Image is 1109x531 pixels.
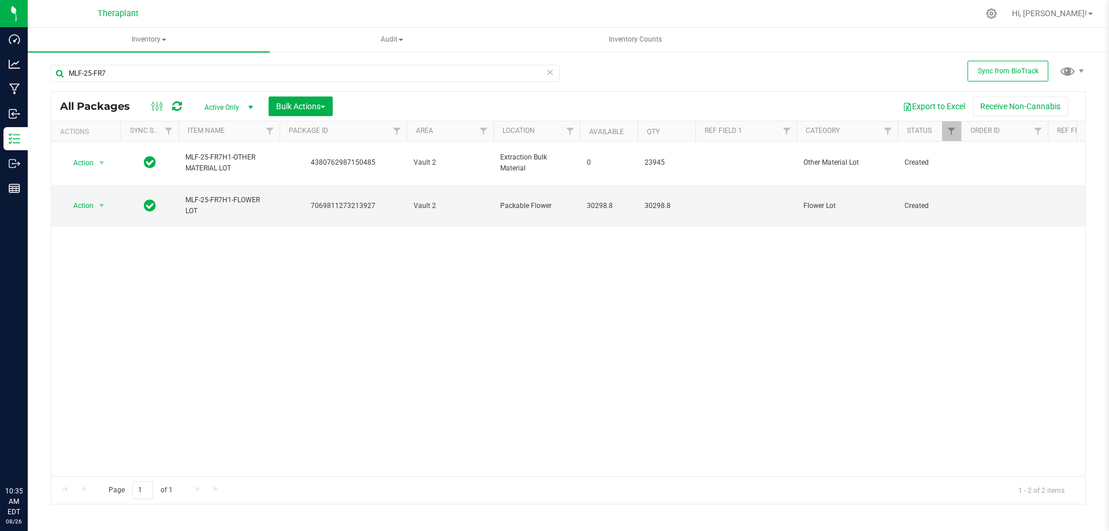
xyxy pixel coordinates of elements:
[1029,121,1048,141] a: Filter
[587,157,631,168] span: 0
[269,96,333,116] button: Bulk Actions
[942,121,961,141] a: Filter
[905,157,954,168] span: Created
[474,121,493,141] a: Filter
[34,437,48,451] iframe: Resource center unread badge
[806,127,840,135] a: Category
[414,157,486,168] span: Vault 2
[9,158,20,169] inline-svg: Outbound
[9,133,20,144] inline-svg: Inventory
[984,8,999,19] div: Manage settings
[978,67,1039,75] span: Sync from BioTrack
[895,96,973,116] button: Export to Excel
[271,28,513,52] a: Audit
[9,183,20,194] inline-svg: Reports
[589,128,624,136] a: Available
[276,102,325,111] span: Bulk Actions
[98,9,139,18] span: Theraplant
[514,28,756,52] a: Inventory Counts
[51,65,560,82] input: Search Package ID, Item Name, SKU, Lot or Part Number...
[879,121,898,141] a: Filter
[1009,481,1074,499] span: 1 - 2 of 2 items
[95,155,109,171] span: select
[60,128,116,136] div: Actions
[803,200,891,211] span: Flower Lot
[500,152,573,174] span: Extraction Bulk Material
[967,61,1048,81] button: Sync from BioTrack
[130,127,174,135] a: Sync Status
[9,58,20,70] inline-svg: Analytics
[271,28,512,51] span: Audit
[587,200,631,211] span: 30298.8
[5,517,23,526] p: 08/26
[28,28,270,52] a: Inventory
[278,200,408,211] div: 7069811273213927
[289,127,328,135] a: Package ID
[546,65,554,80] span: Clear
[1057,127,1095,135] a: Ref Field 2
[593,35,678,44] span: Inventory Counts
[95,198,109,214] span: select
[5,486,23,517] p: 10:35 AM EDT
[705,127,742,135] a: Ref Field 1
[970,127,1000,135] a: Order Id
[144,198,156,214] span: In Sync
[63,198,94,214] span: Action
[278,157,408,168] div: 4380762987150485
[185,152,273,174] span: MLF-25-FR7H1-OTHER MATERIAL LOT
[645,157,689,168] span: 23945
[260,121,280,141] a: Filter
[60,100,142,113] span: All Packages
[500,200,573,211] span: Packable Flower
[9,83,20,95] inline-svg: Manufacturing
[905,200,954,211] span: Created
[12,439,46,473] iframe: Resource center
[416,127,433,135] a: Area
[132,481,153,499] input: 1
[907,127,932,135] a: Status
[9,34,20,45] inline-svg: Dashboard
[777,121,797,141] a: Filter
[188,127,225,135] a: Item Name
[647,128,660,136] a: Qty
[185,195,273,217] span: MLF-25-FR7H1-FLOWER LOT
[414,200,486,211] span: Vault 2
[561,121,580,141] a: Filter
[159,121,178,141] a: Filter
[803,157,891,168] span: Other Material Lot
[144,154,156,170] span: In Sync
[63,155,94,171] span: Action
[99,481,182,499] span: Page of 1
[1012,9,1087,18] span: Hi, [PERSON_NAME]!
[9,108,20,120] inline-svg: Inbound
[503,127,535,135] a: Location
[645,200,689,211] span: 30298.8
[388,121,407,141] a: Filter
[973,96,1068,116] button: Receive Non-Cannabis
